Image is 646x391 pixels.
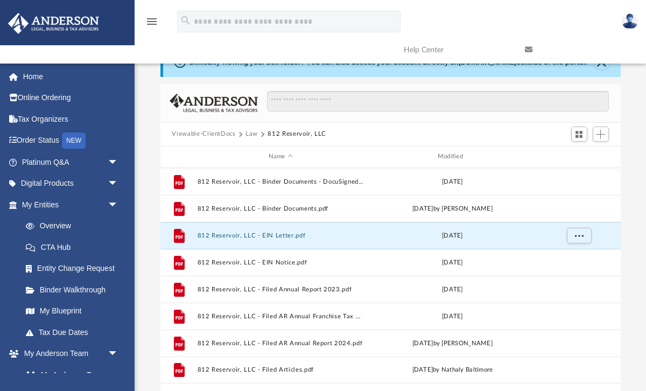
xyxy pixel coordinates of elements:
div: id [165,152,192,162]
a: Binder Walkthrough [15,279,135,301]
button: 812 Reservoir, LLC - Filed AR Annual Franchise Tax Report 2022.pdf [197,312,364,319]
a: Digital Productsarrow_drop_down [8,173,135,194]
a: Entity Change Request [15,258,135,280]
a: Online Ordering [8,87,135,109]
div: [DATE] [369,177,536,186]
button: Viewable-ClientDocs [172,129,235,139]
a: Overview [15,215,135,237]
a: Tax Due Dates [15,322,135,343]
span: arrow_drop_down [108,173,129,195]
a: Tax Organizers [8,108,135,130]
div: [DATE] [369,257,536,267]
a: CTA Hub [15,236,135,258]
div: id [540,152,616,162]
a: Home [8,66,135,87]
div: [DATE] [369,311,536,321]
a: Order StatusNEW [8,130,135,152]
button: 812 Reservoir, LLC - Filed Articles.pdf [197,366,364,373]
img: User Pic [622,13,638,29]
input: Search files and folders [267,91,608,111]
div: [DATE] [369,231,536,240]
button: Add [593,127,609,142]
button: Switch to Grid View [571,127,587,142]
button: More options [566,227,591,243]
div: Name [196,152,364,162]
a: My Anderson Team [15,364,124,386]
div: [DATE] by [PERSON_NAME] [369,338,536,348]
i: search [180,15,192,26]
div: [DATE] [369,284,536,294]
span: arrow_drop_down [108,343,129,365]
button: Law [245,129,258,139]
i: menu [145,15,158,28]
button: 812 Reservoir, LLC - Binder Documents - DocuSigned.pdf [197,178,364,185]
a: My Anderson Teamarrow_drop_down [8,343,129,365]
div: NEW [62,132,86,149]
img: Anderson Advisors Platinum Portal [5,13,102,34]
div: [DATE] by [PERSON_NAME] [369,204,536,213]
button: 812 Reservoir, LLC - Filed Annual Report 2023.pdf [197,285,364,292]
button: 812 Reservoir, LLC - EIN Notice.pdf [197,259,364,266]
a: My Blueprint [15,301,129,322]
button: 812 Reservoir, LLC [268,129,326,139]
span: arrow_drop_down [108,194,129,216]
a: My Entitiesarrow_drop_down [8,194,135,215]
div: Modified [368,152,536,162]
a: Platinum Q&Aarrow_drop_down [8,151,135,173]
div: [DATE] by Nathaly Baltimore [369,365,536,375]
a: Help Center [396,29,517,71]
button: 812 Reservoir, LLC - Binder Documents.pdf [197,205,364,212]
a: menu [145,20,158,28]
button: 812 Reservoir, LLC - EIN Letter.pdf [197,232,364,239]
button: 812 Reservoir, LLC - Filed AR Annual Report 2024.pdf [197,339,364,346]
span: arrow_drop_down [108,151,129,173]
